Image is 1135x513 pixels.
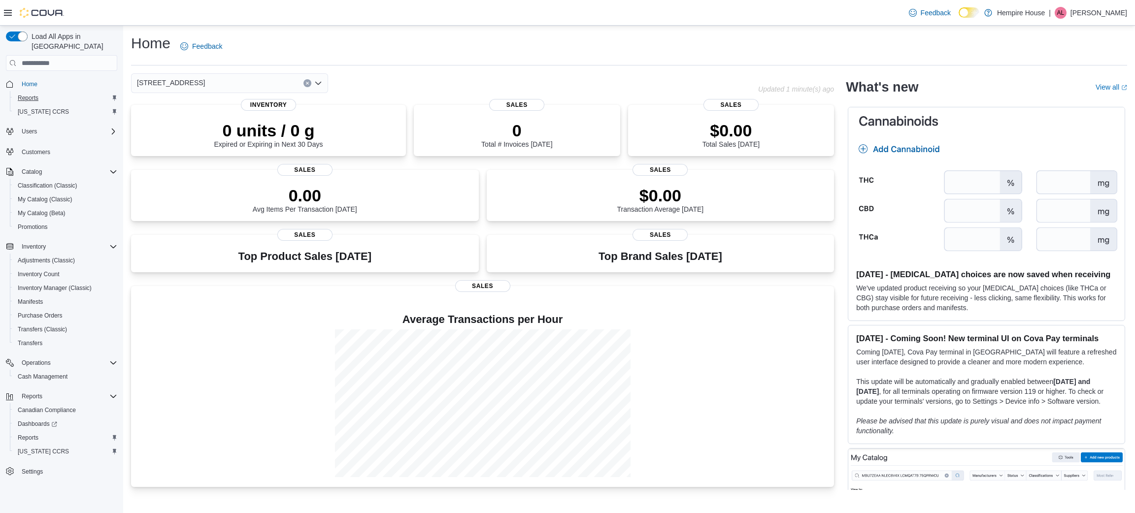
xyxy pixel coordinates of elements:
button: Transfers (Classic) [10,322,121,336]
span: Catalog [18,166,117,178]
button: [US_STATE] CCRS [10,445,121,458]
span: Home [18,78,117,90]
a: Dashboards [10,417,121,431]
a: Reports [14,92,42,104]
button: Home [2,77,121,91]
span: Promotions [18,223,48,231]
div: Total # Invoices [DATE] [481,121,552,148]
button: Inventory Manager (Classic) [10,281,121,295]
button: Classification (Classic) [10,179,121,192]
span: Washington CCRS [14,106,117,118]
span: Customers [18,145,117,158]
span: Transfers [18,339,42,347]
button: Adjustments (Classic) [10,254,121,267]
div: Avg Items Per Transaction [DATE] [253,186,357,213]
span: Dashboards [18,420,57,428]
span: Customers [22,148,50,156]
span: Inventory Count [18,270,60,278]
span: Inventory Manager (Classic) [18,284,92,292]
span: My Catalog (Classic) [18,195,72,203]
span: Load All Apps in [GEOGRAPHIC_DATA] [28,32,117,51]
p: We've updated product receiving so your [MEDICAL_DATA] choices (like THCa or CBG) stay visible fo... [856,283,1117,313]
span: Washington CCRS [14,446,117,457]
span: [US_STATE] CCRS [18,448,69,455]
span: My Catalog (Classic) [14,193,117,205]
span: Reports [18,434,38,442]
a: Home [18,78,41,90]
p: $0.00 [702,121,760,140]
span: Reports [22,392,42,400]
span: Settings [18,465,117,478]
a: Inventory Count [14,268,64,280]
span: Sales [277,229,333,241]
span: Inventory [22,243,46,251]
nav: Complex example [6,73,117,504]
span: Sales [633,229,688,241]
h3: [DATE] - Coming Soon! New terminal UI on Cova Pay terminals [856,333,1117,343]
button: Users [2,125,121,138]
h1: Home [131,33,170,53]
div: Total Sales [DATE] [702,121,760,148]
span: [STREET_ADDRESS] [137,77,205,89]
input: Dark Mode [959,7,979,18]
a: Adjustments (Classic) [14,255,79,266]
span: Sales [703,99,759,111]
span: Cash Management [14,371,117,383]
span: Dashboards [14,418,117,430]
button: Reports [2,389,121,403]
span: Reports [14,432,117,444]
button: [US_STATE] CCRS [10,105,121,119]
a: Purchase Orders [14,310,67,321]
span: Home [22,80,37,88]
span: Users [18,126,117,137]
span: Transfers (Classic) [18,325,67,333]
button: My Catalog (Classic) [10,192,121,206]
button: Inventory [18,241,50,253]
button: Manifests [10,295,121,309]
span: My Catalog (Beta) [18,209,66,217]
button: Users [18,126,41,137]
span: Feedback [192,41,222,51]
span: Inventory Count [14,268,117,280]
a: Canadian Compliance [14,404,80,416]
span: Cash Management [18,373,67,381]
span: Inventory [241,99,296,111]
a: Customers [18,146,54,158]
button: Open list of options [314,79,322,87]
p: | [1049,7,1051,19]
span: Reports [18,390,117,402]
button: Reports [18,390,46,402]
button: Clear input [303,79,311,87]
span: Purchase Orders [14,310,117,321]
img: Cova [20,8,64,18]
button: Operations [18,357,55,369]
button: Customers [2,144,121,159]
h3: [DATE] - [MEDICAL_DATA] choices are now saved when receiving [856,269,1117,279]
span: Canadian Compliance [18,406,76,414]
a: My Catalog (Beta) [14,207,69,219]
button: Reports [10,91,121,105]
p: [PERSON_NAME] [1070,7,1127,19]
em: Please be advised that this update is purely visual and does not impact payment functionality. [856,417,1101,435]
span: Operations [18,357,117,369]
h2: What's new [846,79,918,95]
span: Classification (Classic) [14,180,117,192]
a: My Catalog (Classic) [14,193,76,205]
div: Expired or Expiring in Next 30 Days [214,121,323,148]
h3: Top Product Sales [DATE] [238,251,371,262]
span: Reports [14,92,117,104]
h3: Top Brand Sales [DATE] [599,251,722,262]
span: Adjustments (Classic) [18,256,75,264]
button: My Catalog (Beta) [10,206,121,220]
span: Operations [22,359,51,367]
a: Promotions [14,221,52,233]
a: [US_STATE] CCRS [14,446,73,457]
a: Classification (Classic) [14,180,81,192]
a: Inventory Manager (Classic) [14,282,96,294]
a: Cash Management [14,371,71,383]
button: Canadian Compliance [10,403,121,417]
a: View allExternal link [1096,83,1127,91]
span: Sales [633,164,688,176]
a: Feedback [905,3,955,23]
